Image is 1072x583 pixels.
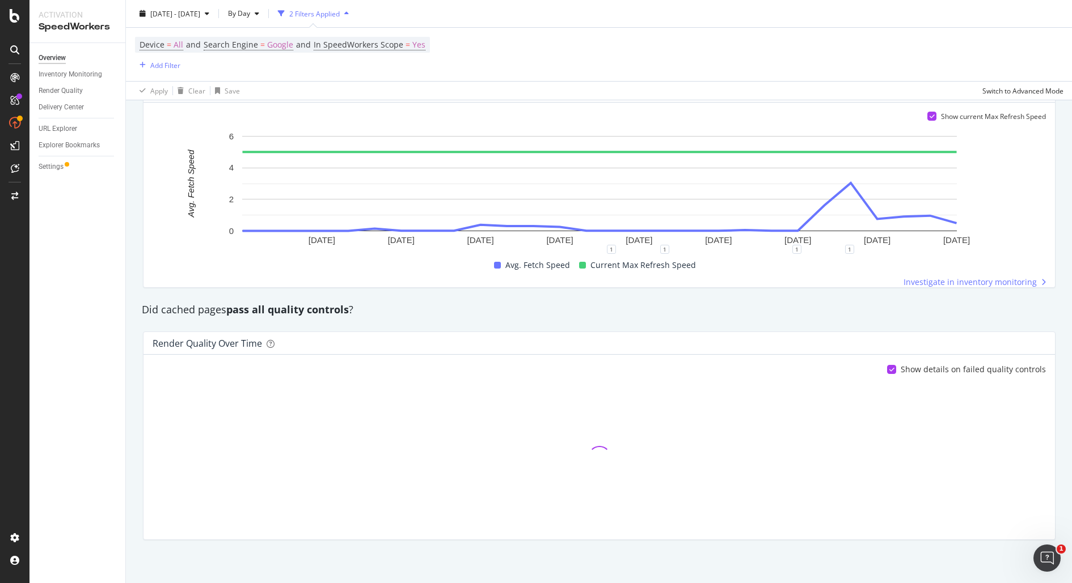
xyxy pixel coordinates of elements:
div: 1 [607,245,616,254]
span: Search Engine [204,39,258,50]
div: 1 [845,245,854,254]
button: Clear [173,82,205,100]
iframe: Intercom live chat [1033,544,1061,572]
svg: A chart. [153,130,1046,249]
div: Show details on failed quality controls [901,364,1046,375]
a: Settings [39,161,117,173]
text: [DATE] [309,235,335,245]
text: 6 [229,131,234,141]
div: 1 [792,245,801,254]
span: Device [140,39,164,50]
div: Save [225,86,240,95]
div: Did cached pages ? [136,303,1062,317]
span: Avg. Fetch Speed [505,258,570,272]
button: Save [210,82,240,100]
div: 1 [660,245,669,254]
strong: pass all quality controls [226,303,349,316]
button: Add Filter [135,58,180,72]
a: Inventory Monitoring [39,69,117,80]
a: Investigate in inventory monitoring [904,276,1046,288]
text: Avg. Fetch Speed [186,150,196,218]
text: [DATE] [467,235,494,245]
span: In SpeedWorkers Scope [314,39,403,50]
button: [DATE] - [DATE] [135,5,214,23]
span: Current Max Refresh Speed [590,258,696,272]
span: and [186,39,201,50]
div: Explorer Bookmarks [39,139,100,151]
text: [DATE] [784,235,811,245]
text: 2 [229,194,234,204]
a: Explorer Bookmarks [39,139,117,151]
span: Google [267,37,293,53]
span: [DATE] - [DATE] [150,8,200,18]
button: Apply [135,82,168,100]
div: Switch to Advanced Mode [982,86,1063,95]
div: Settings [39,161,64,173]
a: Delivery Center [39,101,117,113]
div: Render Quality [39,85,83,97]
div: Show current Max Refresh Speed [941,112,1046,121]
div: Render Quality over time [153,338,262,349]
div: Overview [39,52,66,64]
div: Inventory Monitoring [39,69,102,80]
text: [DATE] [943,235,970,245]
span: 1 [1057,544,1066,554]
text: [DATE] [388,235,415,245]
span: = [260,39,265,50]
button: Switch to Advanced Mode [978,82,1063,100]
text: [DATE] [864,235,890,245]
div: 2 Filters Applied [289,8,340,18]
button: 2 Filters Applied [273,5,353,23]
span: = [406,39,410,50]
span: Investigate in inventory monitoring [904,276,1037,288]
text: 4 [229,163,234,172]
a: Render Quality [39,85,117,97]
div: Add Filter [150,60,180,70]
a: URL Explorer [39,123,117,135]
text: [DATE] [546,235,573,245]
span: = [167,39,171,50]
div: URL Explorer [39,123,77,135]
div: Apply [150,86,168,95]
span: All [174,37,183,53]
div: SpeedWorkers [39,20,116,33]
a: Overview [39,52,117,64]
text: 0 [229,226,234,236]
div: Activation [39,9,116,20]
div: Delivery Center [39,101,84,113]
button: By Day [223,5,264,23]
span: and [296,39,311,50]
span: By Day [223,8,250,18]
text: [DATE] [626,235,652,245]
text: [DATE] [705,235,732,245]
span: Yes [412,37,425,53]
div: Clear [188,86,205,95]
